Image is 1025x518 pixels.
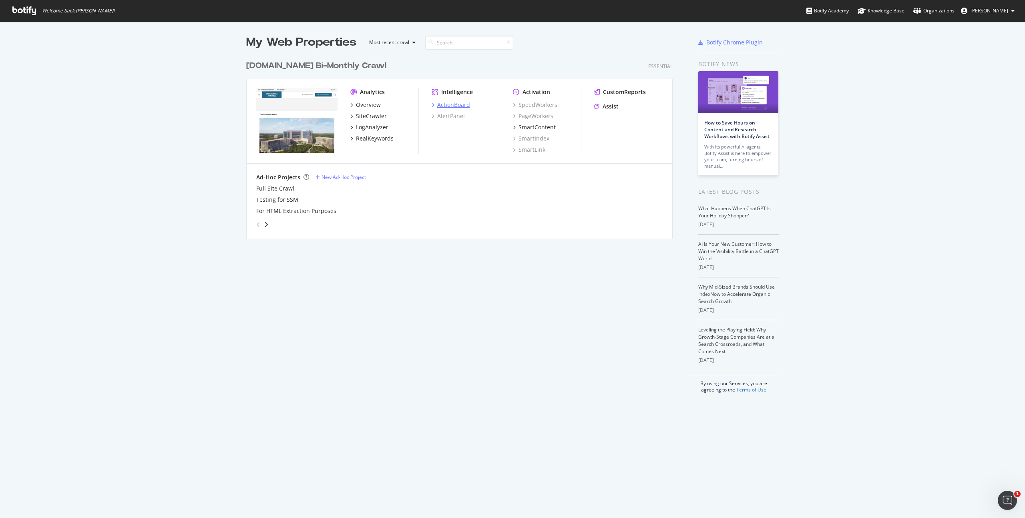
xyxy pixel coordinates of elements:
[513,112,553,120] a: PageWorkers
[858,7,904,15] div: Knowledge Base
[698,264,779,271] div: [DATE]
[256,185,294,193] a: Full Site Crawl
[253,218,263,231] div: angle-left
[356,135,394,143] div: RealKeywords
[432,101,470,109] a: ActionBoard
[648,63,673,70] div: Essential
[698,326,774,355] a: Leveling the Playing Field: Why Growth-Stage Companies Are at a Search Crossroads, and What Comes...
[441,88,473,96] div: Intelligence
[698,357,779,364] div: [DATE]
[698,60,779,68] div: Botify news
[263,221,269,229] div: angle-right
[246,60,390,72] a: [DOMAIN_NAME] Bi-Monthly Crawl
[360,88,385,96] div: Analytics
[523,88,550,96] div: Activation
[594,88,646,96] a: CustomReports
[513,146,545,154] a: SmartLink
[698,307,779,314] div: [DATE]
[425,36,513,50] input: Search
[955,4,1021,17] button: [PERSON_NAME]
[698,221,779,228] div: [DATE]
[316,174,366,181] a: New Ad-Hoc Project
[603,88,646,96] div: CustomReports
[350,101,381,109] a: Overview
[246,50,679,239] div: grid
[356,101,381,109] div: Overview
[256,207,336,215] a: For HTML Extraction Purposes
[432,112,465,120] a: AlertPanel
[704,144,772,169] div: With its powerful AI agents, Botify Assist is here to empower your team, turning hours of manual…
[256,196,298,204] a: Testing for SSM
[356,123,388,131] div: LogAnalyzer
[356,112,387,120] div: SiteCrawler
[437,101,470,109] div: ActionBoard
[913,7,955,15] div: Organizations
[513,135,549,143] a: SmartIndex
[513,123,556,131] a: SmartContent
[706,38,763,46] div: Botify Chrome Plugin
[688,376,779,393] div: By using our Services, you are agreeing to the
[971,7,1008,14] span: Andrew Todd
[698,283,775,305] a: Why Mid-Sized Brands Should Use IndexNow to Accelerate Organic Search Growth
[246,34,356,50] div: My Web Properties
[256,173,300,181] div: Ad-Hoc Projects
[369,40,409,45] div: Most recent crawl
[350,112,387,120] a: SiteCrawler
[806,7,849,15] div: Botify Academy
[594,102,619,110] a: Assist
[998,491,1017,510] iframe: Intercom live chat
[698,38,763,46] a: Botify Chrome Plugin
[519,123,556,131] div: SmartContent
[350,123,388,131] a: LogAnalyzer
[698,71,778,113] img: How to Save Hours on Content and Research Workflows with Botify Assist
[256,88,338,153] img: www.bizjournals.com
[698,241,779,262] a: AI Is Your New Customer: How to Win the Visibility Battle in a ChatGPT World
[736,386,766,393] a: Terms of Use
[513,101,557,109] a: SpeedWorkers
[698,205,771,219] a: What Happens When ChatGPT Is Your Holiday Shopper?
[246,60,386,72] div: [DOMAIN_NAME] Bi-Monthly Crawl
[322,174,366,181] div: New Ad-Hoc Project
[1014,491,1021,497] span: 1
[704,119,770,140] a: How to Save Hours on Content and Research Workflows with Botify Assist
[698,187,779,196] div: Latest Blog Posts
[363,36,419,49] button: Most recent crawl
[42,8,115,14] span: Welcome back, [PERSON_NAME] !
[603,102,619,110] div: Assist
[350,135,394,143] a: RealKeywords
